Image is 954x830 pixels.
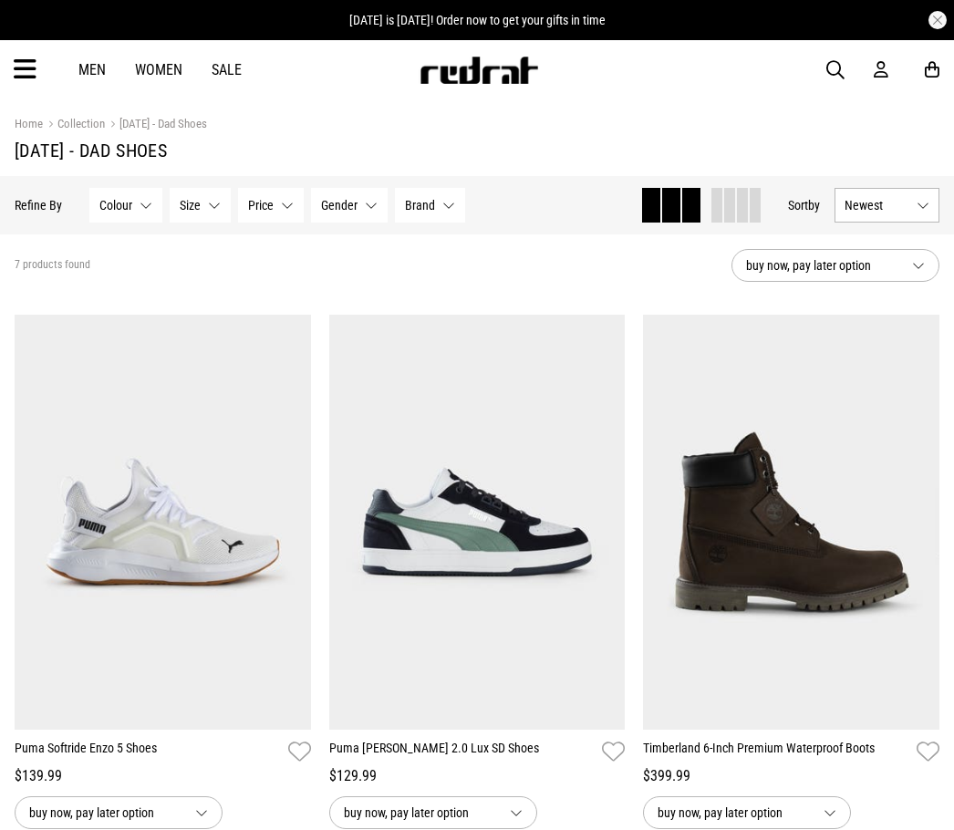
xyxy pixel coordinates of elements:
span: buy now, pay later option [344,802,495,824]
div: $139.99 [15,765,311,787]
img: Puma Caven 2.0 Lux Sd Shoes in White [329,315,626,730]
button: Size [170,188,231,223]
a: [DATE] - Dad Shoes [105,117,207,134]
a: Men [78,61,106,78]
a: Home [15,117,43,130]
button: Price [238,188,304,223]
span: by [808,198,820,213]
img: Timberland 6-inch Premium Waterproof Boots in Brown [643,315,939,730]
button: Sortby [788,194,820,216]
a: Puma [PERSON_NAME] 2.0 Lux SD Shoes [329,739,596,765]
span: buy now, pay later option [746,254,897,276]
a: Sale [212,61,242,78]
a: Collection [43,117,105,134]
span: Newest [845,198,909,213]
span: Brand [405,198,435,213]
button: buy now, pay later option [15,796,223,829]
h1: [DATE] - Dad Shoes [15,140,939,161]
span: buy now, pay later option [29,802,181,824]
img: Puma Softride Enzo 5 Shoes in White [15,315,311,730]
span: [DATE] is [DATE]! Order now to get your gifts in time [349,13,606,27]
span: Gender [321,198,358,213]
div: $129.99 [329,765,626,787]
div: $399.99 [643,765,939,787]
a: Timberland 6-Inch Premium Waterproof Boots [643,739,909,765]
span: Price [248,198,274,213]
a: Puma Softride Enzo 5 Shoes [15,739,281,765]
p: Refine By [15,198,62,213]
span: Colour [99,198,132,213]
button: Gender [311,188,388,223]
button: Brand [395,188,465,223]
button: buy now, pay later option [731,249,939,282]
span: Size [180,198,201,213]
button: Colour [89,188,162,223]
img: Redrat logo [419,57,539,84]
button: buy now, pay later option [329,796,537,829]
button: Newest [835,188,939,223]
a: Women [135,61,182,78]
button: buy now, pay later option [643,796,851,829]
span: buy now, pay later option [658,802,809,824]
span: 7 products found [15,258,90,273]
